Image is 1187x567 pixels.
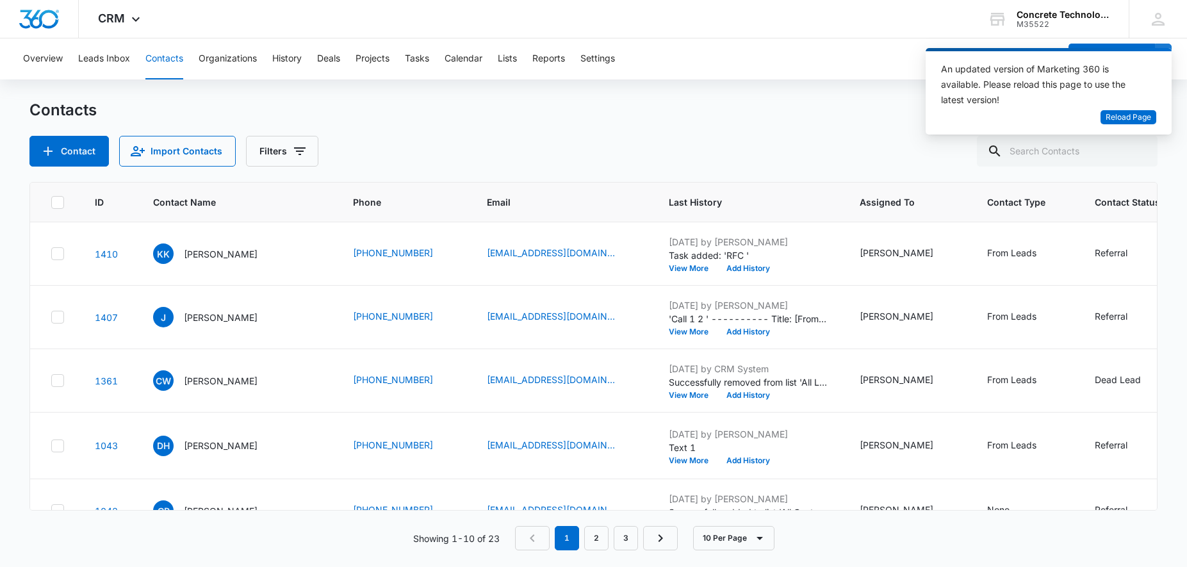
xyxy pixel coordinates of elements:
p: [DATE] by CRM System [669,362,829,375]
button: Organizations [199,38,257,79]
span: CRM [98,12,125,25]
span: CW [153,370,174,391]
div: From Leads [987,438,1036,452]
button: Filters [246,136,318,167]
button: Add History [717,328,779,336]
div: Assigned To - Larry Cutsinger - Select to Edit Field [860,309,956,325]
div: [PERSON_NAME] [860,503,933,516]
button: View More [669,457,717,464]
div: [PERSON_NAME] [860,309,933,323]
p: [PERSON_NAME] [184,247,258,261]
input: Search Contacts [977,136,1158,167]
button: Calendar [445,38,482,79]
div: Contact Type - From Leads - Select to Edit Field [987,438,1060,454]
a: [EMAIL_ADDRESS][DOMAIN_NAME] [487,373,615,386]
button: 10 Per Page [693,526,774,550]
div: Phone - 2403049522 - Select to Edit Field [353,309,456,325]
a: [PHONE_NUMBER] [353,503,433,516]
a: [EMAIL_ADDRESS][DOMAIN_NAME] [487,438,615,452]
a: Navigate to contact details page for Charlton Wimberly [95,375,118,386]
a: [PHONE_NUMBER] [353,438,433,452]
span: Last History [669,195,810,209]
span: DH [153,436,174,456]
p: Successfully added to list 'All Contacts'. [669,505,829,519]
div: Referral [1095,503,1127,516]
button: Reports [532,38,565,79]
div: Phone - 9418995374 - Select to Edit Field [353,438,456,454]
button: Contacts [145,38,183,79]
div: Contact Status - Referral - Select to Edit Field [1095,503,1150,518]
em: 1 [555,526,579,550]
span: Reload Page [1106,111,1151,124]
button: Settings [580,38,615,79]
p: [DATE] by [PERSON_NAME] [669,299,829,312]
p: 'Call 1 2 ' ---------- Title: [From]Call 1 2 [To]RFC Details: [From] [To]Follow up [669,312,829,325]
span: J [153,307,174,327]
button: Add History [717,391,779,399]
div: Contact Type - From Leads - Select to Edit Field [987,246,1060,261]
a: Navigate to contact details page for Chris Rozensky [95,505,118,516]
div: Assigned To - Larry Cutsinger - Select to Edit Field [860,373,956,388]
div: [PERSON_NAME] [860,373,933,386]
a: Page 3 [614,526,638,550]
a: [PHONE_NUMBER] [353,373,433,386]
div: Email - hurleyservices21@gmail.com - Select to Edit Field [487,438,638,454]
div: Assigned To - Larry Cutsinger - Select to Edit Field [860,438,956,454]
p: Showing 1-10 of 23 [413,532,500,545]
a: Next Page [643,526,678,550]
div: Email - investorrelations@wynnresorts.com - Select to Edit Field [487,373,638,388]
a: Navigate to contact details page for Jamal [95,312,118,323]
span: Email [487,195,619,209]
div: Phone - 2086954602 - Select to Edit Field [353,373,456,388]
div: From Leads [987,309,1036,323]
div: An updated version of Marketing 360 is available. Please reload this page to use the latest version! [941,62,1141,108]
div: Contact Type - From Leads - Select to Edit Field [987,373,1060,388]
p: Text 1 [669,441,829,454]
div: Contact Status - Referral - Select to Edit Field [1095,246,1150,261]
a: Navigate to contact details page for Desmond Hurley [95,440,118,451]
button: Add Contact [29,136,109,167]
span: CR [153,500,174,521]
div: From Leads [987,373,1036,386]
span: Phone [353,195,438,209]
div: Referral [1095,438,1127,452]
p: [DATE] by [PERSON_NAME] [669,427,829,441]
p: Task added: 'RFC ' [669,249,829,262]
button: Add Contact [1068,44,1155,74]
button: Add History [717,457,779,464]
div: Email - Jamalmcphaul@gmail.com - Select to Edit Field [487,309,638,325]
span: Contact Status [1095,195,1160,209]
div: Phone - 7065675484 - Select to Edit Field [353,246,456,261]
a: Navigate to contact details page for Kenneth Kaftan [95,249,118,259]
div: account name [1017,10,1110,20]
span: Contact Name [153,195,304,209]
a: [EMAIL_ADDRESS][DOMAIN_NAME] [487,309,615,323]
div: Contact Status - Dead Lead - Select to Edit Field [1095,373,1164,388]
div: Contact Status - Referral - Select to Edit Field [1095,438,1150,454]
button: Overview [23,38,63,79]
button: Deals [317,38,340,79]
div: Contact Name - Charlton Wimberly - Select to Edit Field [153,370,281,391]
div: From Leads [987,246,1036,259]
span: ID [95,195,104,209]
span: Contact Type [987,195,1045,209]
div: [PERSON_NAME] [860,438,933,452]
div: Contact Status - Referral - Select to Edit Field [1095,309,1150,325]
div: Email - cheifs888@gmail.com - Select to Edit Field [487,503,638,518]
div: [PERSON_NAME] [860,246,933,259]
h1: Contacts [29,101,97,120]
div: None [987,503,1010,516]
div: Referral [1095,309,1127,323]
a: [PHONE_NUMBER] [353,309,433,323]
button: View More [669,328,717,336]
button: View More [669,265,717,272]
button: Projects [356,38,389,79]
div: Assigned To - Larry Cutsinger - Select to Edit Field [860,503,956,518]
div: Referral [1095,246,1127,259]
span: Assigned To [860,195,938,209]
div: Phone - 7852262578 - Select to Edit Field [353,503,456,518]
p: [PERSON_NAME] [184,311,258,324]
div: Contact Type - From Leads - Select to Edit Field [987,309,1060,325]
button: Lists [498,38,517,79]
button: Import Contacts [119,136,236,167]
